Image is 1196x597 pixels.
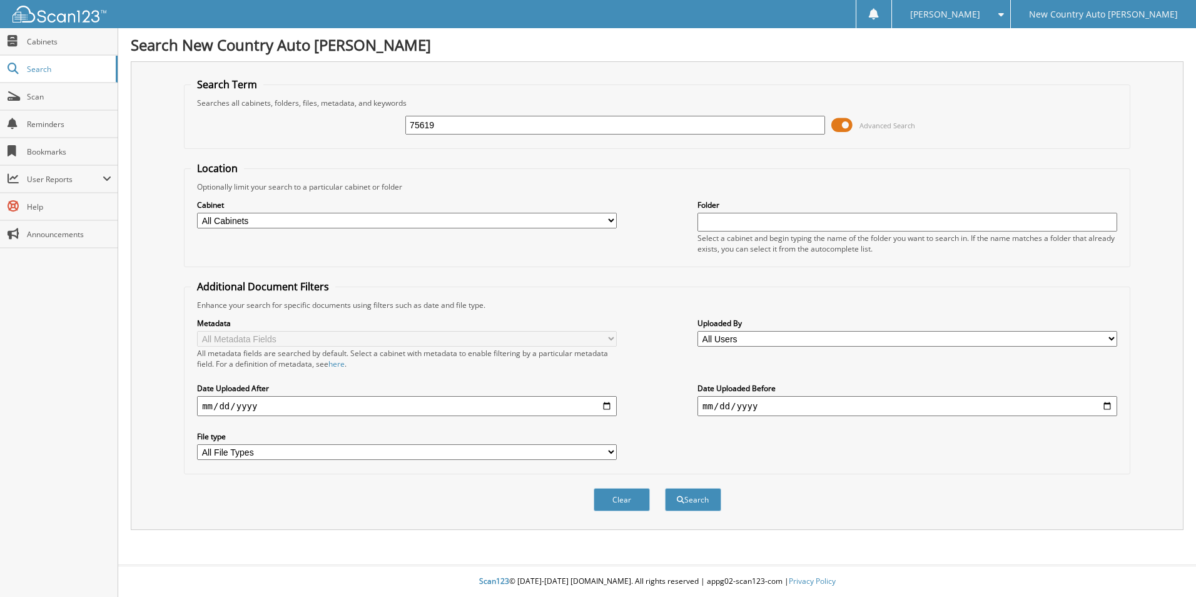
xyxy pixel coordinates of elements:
[118,566,1196,597] div: © [DATE]-[DATE] [DOMAIN_NAME]. All rights reserved | appg02-scan123-com |
[1029,11,1178,18] span: New Country Auto [PERSON_NAME]
[131,34,1183,55] h1: Search New Country Auto [PERSON_NAME]
[27,202,111,212] span: Help
[27,174,103,185] span: User Reports
[27,91,111,102] span: Scan
[191,98,1123,108] div: Searches all cabinets, folders, files, metadata, and keywords
[13,6,106,23] img: scan123-logo-white.svg
[197,396,617,416] input: start
[594,488,650,511] button: Clear
[697,396,1117,416] input: end
[910,11,980,18] span: [PERSON_NAME]
[27,64,109,74] span: Search
[27,146,111,157] span: Bookmarks
[197,200,617,210] label: Cabinet
[27,229,111,240] span: Announcements
[789,576,836,586] a: Privacy Policy
[859,121,915,130] span: Advanced Search
[697,318,1117,329] label: Uploaded By
[191,78,263,91] legend: Search Term
[697,233,1117,254] div: Select a cabinet and begin typing the name of the folder you want to search in. If the name match...
[191,181,1123,192] div: Optionally limit your search to a particular cabinet or folder
[27,36,111,47] span: Cabinets
[197,318,617,329] label: Metadata
[197,348,617,369] div: All metadata fields are searched by default. Select a cabinet with metadata to enable filtering b...
[697,200,1117,210] label: Folder
[191,300,1123,310] div: Enhance your search for specific documents using filters such as date and file type.
[697,383,1117,394] label: Date Uploaded Before
[191,161,244,175] legend: Location
[665,488,721,511] button: Search
[479,576,509,586] span: Scan123
[1133,537,1196,597] iframe: Chat Widget
[328,359,345,369] a: here
[197,431,617,442] label: File type
[197,383,617,394] label: Date Uploaded After
[191,280,335,293] legend: Additional Document Filters
[27,119,111,130] span: Reminders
